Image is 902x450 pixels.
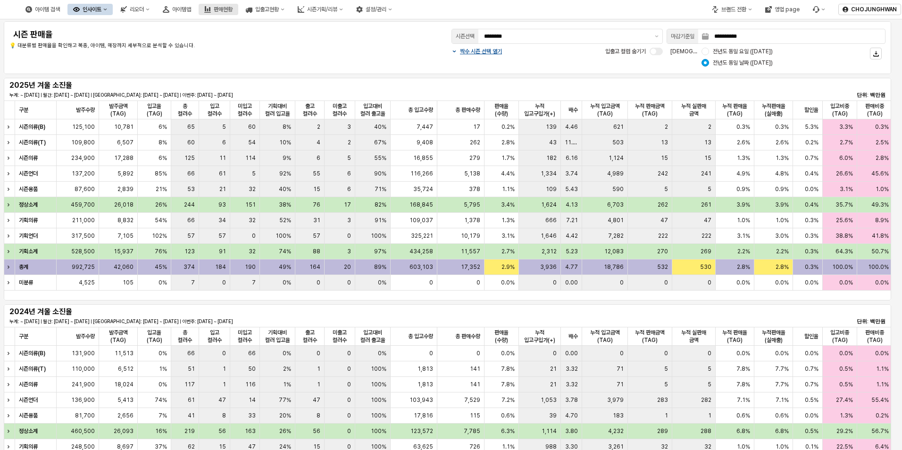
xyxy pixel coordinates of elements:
[19,201,38,208] strong: 정상소계
[713,48,773,55] span: 전년도 동일 요일 ([DATE])
[658,232,668,240] span: 222
[417,139,433,146] span: 9,408
[408,106,433,114] span: 총 입고수량
[760,4,805,15] div: 영업 page
[861,102,888,117] span: 판매비중(TAG)
[670,48,746,55] span: [DEMOGRAPHIC_DATA] 기준:
[283,154,291,162] span: 9%
[313,170,320,177] span: 55
[456,32,475,41] div: 시즌선택
[586,329,624,344] span: 누적 입고금액(TAG)
[805,185,818,193] span: 0.0%
[776,154,789,162] span: 1.3%
[871,170,889,177] span: 45.6%
[737,232,750,240] span: 3.1%
[702,232,711,240] span: 222
[501,123,515,131] span: 0.2%
[805,217,818,224] span: 0.3%
[75,185,95,193] span: 87,600
[4,135,16,150] div: Expand row
[115,4,155,15] div: 리오더
[344,201,351,208] span: 17
[805,123,818,131] span: 5.3%
[19,186,38,192] strong: 시즌용품
[117,185,134,193] span: 2,839
[4,244,16,259] div: Expand row
[4,377,16,392] div: Expand row
[812,91,885,99] p: 단위: 백만원
[409,201,433,208] span: 168,845
[374,170,386,177] span: 90%
[4,275,16,290] div: Expand row
[117,232,134,240] span: 7,105
[838,4,901,15] button: CHOJUNGHWAN
[840,185,853,193] span: 3.1%
[566,232,578,240] span: 4.42
[410,170,433,177] span: 116,266
[566,154,578,162] span: 6.16
[413,185,433,193] span: 35,724
[875,217,889,224] span: 8.9%
[807,4,831,15] div: 버그 제보 및 기능 개선 요청
[19,170,38,177] strong: 시즌언더
[473,123,480,131] span: 17
[568,106,578,114] span: 배수
[736,201,750,208] span: 3.9%
[632,329,668,344] span: 누적 판매금액(TAG)
[4,228,16,243] div: Expand row
[736,123,750,131] span: 0.3%
[839,123,853,131] span: 3.3%
[328,329,351,344] span: 미출고 컬러수
[13,30,371,39] h4: 시즌 판매율
[758,102,789,117] span: 누적판매율(실매출)
[359,329,386,344] span: 입고대비 컬러 출고율
[776,139,789,146] span: 2.6%
[541,170,557,177] span: 1,334
[347,170,351,177] span: 6
[704,154,711,162] span: 15
[218,232,226,240] span: 57
[218,217,226,224] span: 34
[836,170,853,177] span: 26.6%
[347,123,351,131] span: 3
[203,329,226,344] span: 입고 컬러수
[607,170,624,177] span: 4,989
[488,102,515,117] span: 판매율(수량)
[375,201,386,208] span: 82%
[4,408,16,423] div: Expand row
[840,139,853,146] span: 2.7%
[264,329,291,344] span: 기획대비 컬러 입고율
[366,6,386,13] div: 설정/관리
[409,217,433,224] span: 109,037
[159,154,167,162] span: 6%
[835,201,853,208] span: 35.7%
[103,329,134,344] span: 발주금액(TAG)
[875,123,889,131] span: 0.3%
[658,170,668,177] span: 242
[612,139,624,146] span: 503
[613,123,624,131] span: 621
[292,4,349,15] div: 시즌기획/리뷰
[721,6,746,13] div: 브랜드 전환
[676,102,711,117] span: 누적 실판매 금액
[348,139,351,146] span: 2
[4,119,16,134] div: Expand row
[502,185,515,193] span: 1.1%
[375,217,386,224] span: 91%
[719,102,750,117] span: 누적 판매율(TAG)
[35,6,60,13] div: 아이템 검색
[501,170,515,177] span: 4.4%
[155,201,167,208] span: 26%
[805,154,818,162] span: 0.7%
[252,170,256,177] span: 5
[222,123,226,131] span: 5
[279,170,291,177] span: 92%
[9,42,375,50] p: 💡 대분류별 판매율을 확인하고 복종, 아이템, 매장까지 세부적으로 분석할 수 있습니다.
[565,139,578,146] span: 11.69
[159,123,167,131] span: 6%
[4,361,16,376] div: Expand row
[175,329,195,344] span: 총 컬러수
[240,4,290,15] button: 입출고현황
[130,6,144,13] div: 리오더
